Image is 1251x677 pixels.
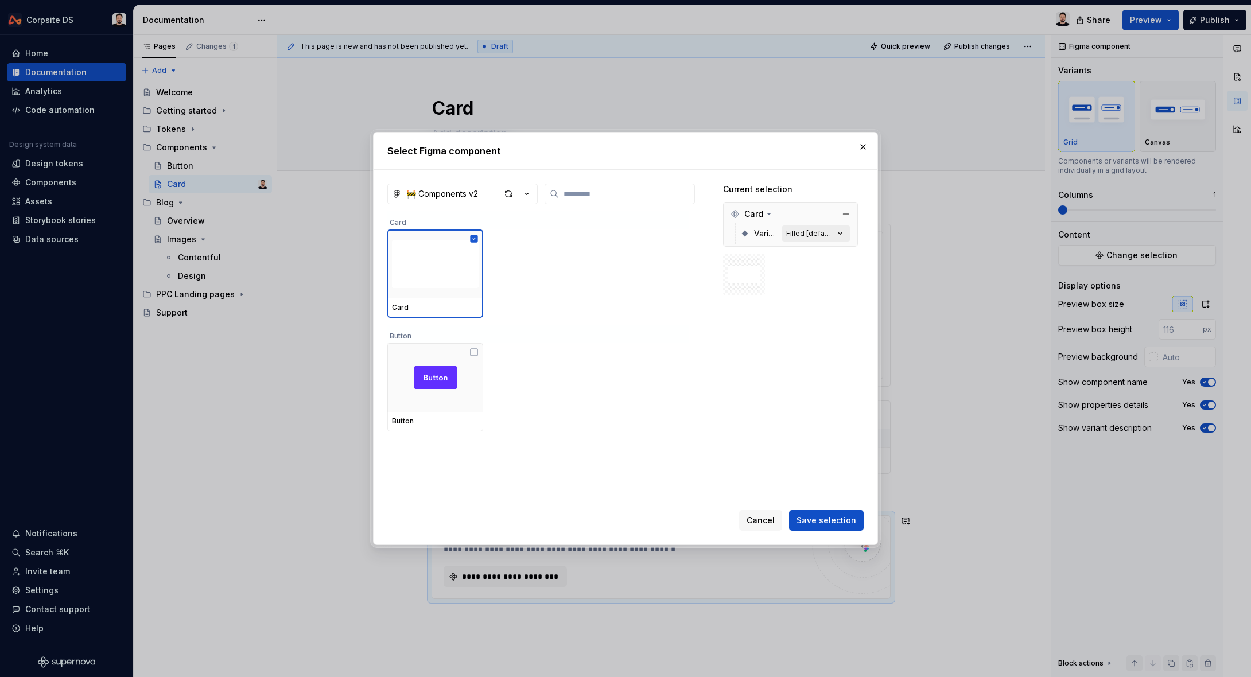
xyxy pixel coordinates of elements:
[387,184,538,204] button: 🚧 Components v2
[387,144,864,158] h2: Select Figma component
[387,325,689,343] div: Button
[744,208,763,220] span: Card
[782,225,850,242] button: Filled [default]
[789,510,864,531] button: Save selection
[754,228,777,239] span: Variant
[797,515,856,526] span: Save selection
[786,229,834,238] div: Filled [default]
[726,205,855,223] div: Card
[392,303,479,312] div: Card
[739,510,782,531] button: Cancel
[387,211,689,229] div: Card
[723,184,858,195] div: Current selection
[406,188,478,200] div: 🚧 Components v2
[392,417,479,426] div: Button
[747,515,775,526] span: Cancel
